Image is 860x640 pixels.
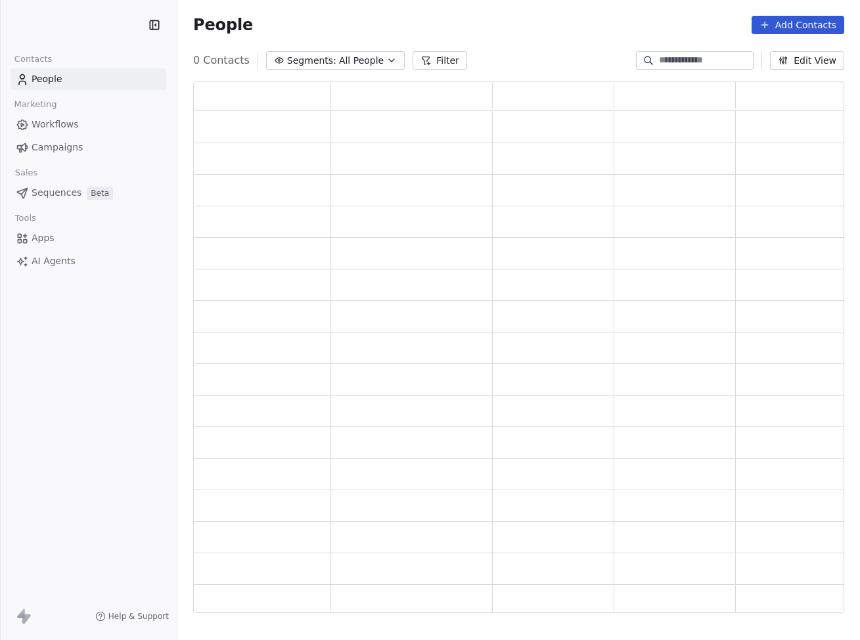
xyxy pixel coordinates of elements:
span: Beta [87,187,113,200]
button: Filter [413,51,467,70]
span: Segments: [287,54,336,68]
button: Edit View [770,51,844,70]
span: People [193,15,253,35]
a: Campaigns [11,137,166,158]
span: Sequences [32,186,81,200]
span: Campaigns [32,141,83,154]
a: Apps [11,227,166,249]
span: Workflows [32,118,79,131]
span: Marketing [9,95,62,114]
a: People [11,68,166,90]
span: Sales [9,163,43,183]
a: SequencesBeta [11,182,166,204]
span: Help & Support [108,611,169,622]
span: Contacts [9,49,58,69]
button: Add Contacts [752,16,844,34]
span: Apps [32,231,55,245]
span: All People [339,54,384,68]
div: grid [194,111,857,614]
span: People [32,72,62,86]
span: Tools [9,208,41,228]
a: Help & Support [95,611,169,622]
span: 0 Contacts [193,53,250,68]
a: Workflows [11,114,166,135]
a: AI Agents [11,250,166,272]
span: AI Agents [32,254,76,268]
